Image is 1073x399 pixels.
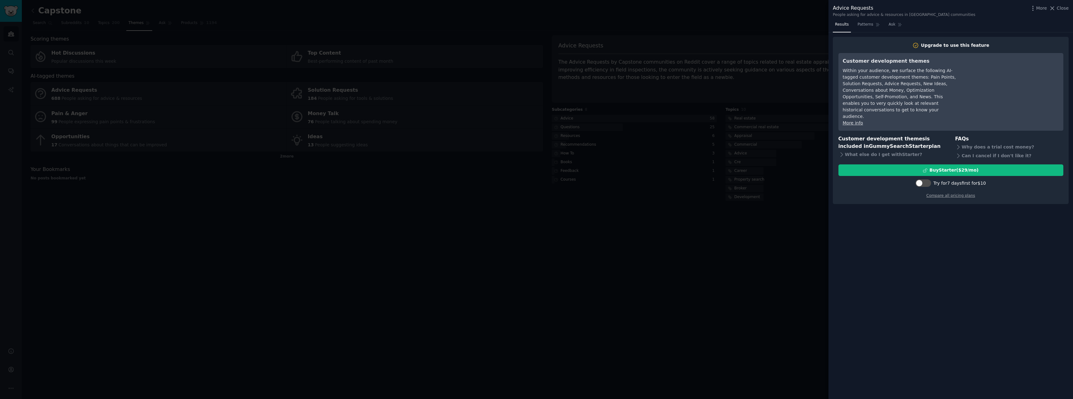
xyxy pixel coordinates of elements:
[1030,5,1047,12] button: More
[1049,5,1069,12] button: Close
[1036,5,1047,12] span: More
[855,20,882,32] a: Patterns
[955,135,1063,143] h3: FAQs
[843,120,863,125] a: More info
[955,151,1063,160] div: Can I cancel if I don't like it?
[886,20,904,32] a: Ask
[838,135,947,150] h3: Customer development themes is included in plan
[833,20,851,32] a: Results
[833,4,975,12] div: Advice Requests
[869,143,928,149] span: GummySearch Starter
[833,12,975,18] div: People asking for advice & resources in [GEOGRAPHIC_DATA] communities
[930,167,978,173] div: Buy Starter ($ 29 /mo )
[965,57,1059,104] iframe: YouTube video player
[857,22,873,27] span: Patterns
[838,164,1063,176] button: BuyStarter($29/mo)
[838,150,947,159] div: What else do I get with Starter ?
[843,67,957,120] div: Within your audience, we surface the following AI-tagged customer development themes: Pain Points...
[835,22,849,27] span: Results
[933,180,986,187] div: Try for 7 days first for $10
[843,57,957,65] h3: Customer development themes
[1057,5,1069,12] span: Close
[921,42,989,49] div: Upgrade to use this feature
[926,193,975,198] a: Compare all pricing plans
[889,22,896,27] span: Ask
[955,143,1063,151] div: Why does a trial cost money?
